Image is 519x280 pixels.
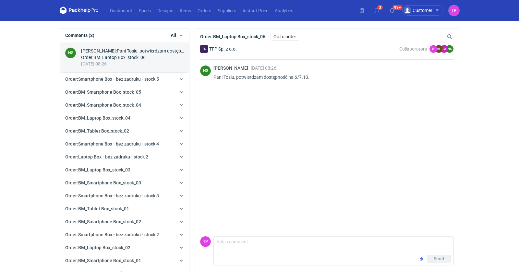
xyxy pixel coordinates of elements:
[213,65,251,71] span: [PERSON_NAME]
[65,102,141,108] span: Order : BM_Smartphone Box_stock_04
[60,241,189,254] button: Order:BM_Laptop Box_stock_02
[65,128,129,134] span: Order : BM_Tablet Box_stock_02
[271,33,299,41] a: Go to order
[81,48,184,54] div: [PERSON_NAME] : Pani Tosiu, potwierdzam dostępność na 6/7.10.
[60,163,189,176] button: Order:BM_Laptop Box_stock_03
[449,5,459,16] button: TP
[60,99,189,111] button: Order:BM_Smartphone Box_stock_04
[446,33,466,41] input: Search
[402,5,449,16] button: Customer
[65,48,76,58] div: Natalia Stępak
[200,45,237,53] div: TFP Sp. z o.o.
[200,65,211,76] figcaption: NS
[65,48,76,58] figcaption: NS
[60,42,189,73] a: NS[PERSON_NAME]:Pani Tosiu, potwierdzam dostępność na 6/7.10.Order:BM_Laptop Box_stock_06[DATE] 0...
[213,73,449,81] p: Pani Tosiu, potwierdzam dostępność na 6/7.10.
[65,32,94,39] h1: Comments (3)
[60,215,189,228] button: Order:BM_Smartphone Box_stock_02
[200,65,211,76] div: Natalia Stępak
[60,228,189,241] button: Order:Smartphone Box - bez zadruku - stock 2
[239,6,272,14] a: Instant Price
[427,255,451,262] button: Send
[404,6,432,14] div: Customer
[194,6,214,14] a: Orders
[136,6,154,14] a: Specs
[387,5,397,16] button: 99+
[435,45,443,53] figcaption: KI
[171,32,184,39] button: All
[200,45,208,53] div: TFP Sp. z o.o.
[65,141,159,146] span: Order : Smartphone Box - bez zadruku - stock 4
[60,202,189,215] button: Order:BM_Tablet Box_stock_01
[200,33,265,40] h2: Order : BM_Laptop Box_stock_06
[60,189,189,202] button: Order:Smartphone Box - bez zadruku - stock 3
[60,73,189,86] button: Order:Smartphone Box - bez zadruku - stock 5
[65,232,159,237] span: Order : Smartphone Box - bez zadruku - stock 2
[214,6,239,14] a: Suppliers
[200,236,211,247] figcaption: TP
[171,32,176,39] span: All
[429,45,437,53] figcaption: TP
[65,271,130,276] span: Order : BM_Laptop Box_stock_01
[65,115,130,121] span: Order : BM_Laptop Box_stock_04
[81,54,184,61] div: Order : BM_Laptop Box_stock_06
[65,193,159,198] span: Order : Smartphone Box - bez zadruku - stock 3
[440,45,448,53] figcaption: EW
[65,180,141,185] span: Order : BM_Smartphone Box_stock_03
[154,6,176,14] a: Designs
[65,76,159,82] span: Order : Smartphone Box - bez zadruku - stock 5
[60,111,189,124] button: Order:BM_Laptop Box_stock_04
[446,45,453,53] figcaption: NS
[60,254,189,267] button: Order:BM_Smartphone Box_stock_01
[65,154,148,159] span: Order : Laptop Box - bez zadruku - stock 2
[399,46,427,52] span: Collaborators
[434,256,444,261] span: Send
[60,124,189,137] button: Order:BM_Tablet Box_stock_02
[65,258,141,263] span: Order : BM_Smartphone Box_stock_01
[81,61,184,67] div: [DATE] 08:26
[176,6,194,14] a: Items
[60,176,189,189] button: Order:BM_Smartphone Box_stock_03
[60,150,189,163] button: Order:Laptop Box - bez zadruku - stock 2
[200,236,211,247] div: Tosia Płotek
[65,206,129,211] span: Order : BM_Tablet Box_stock_01
[60,137,189,150] button: Order:Smartphone Box - bez zadruku - stock 4
[251,65,276,71] span: [DATE] 08:26
[60,86,189,99] button: Order:BM_Smartphone Box_stock_05
[65,219,141,224] span: Order : BM_Smartphone Box_stock_02
[449,5,459,16] div: Tosia Płotek
[65,89,141,95] span: Order : BM_Smartphone Box_stock_05
[60,267,189,280] button: Order:BM_Laptop Box_stock_01
[200,45,208,53] figcaption: To
[60,6,99,14] svg: Packhelp Pro
[65,167,130,172] span: Order : BM_Laptop Box_stock_03
[272,6,296,14] a: Analytics
[65,245,130,250] span: Order : BM_Laptop Box_stock_02
[107,6,136,14] a: Dashboard
[372,5,382,16] button: 3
